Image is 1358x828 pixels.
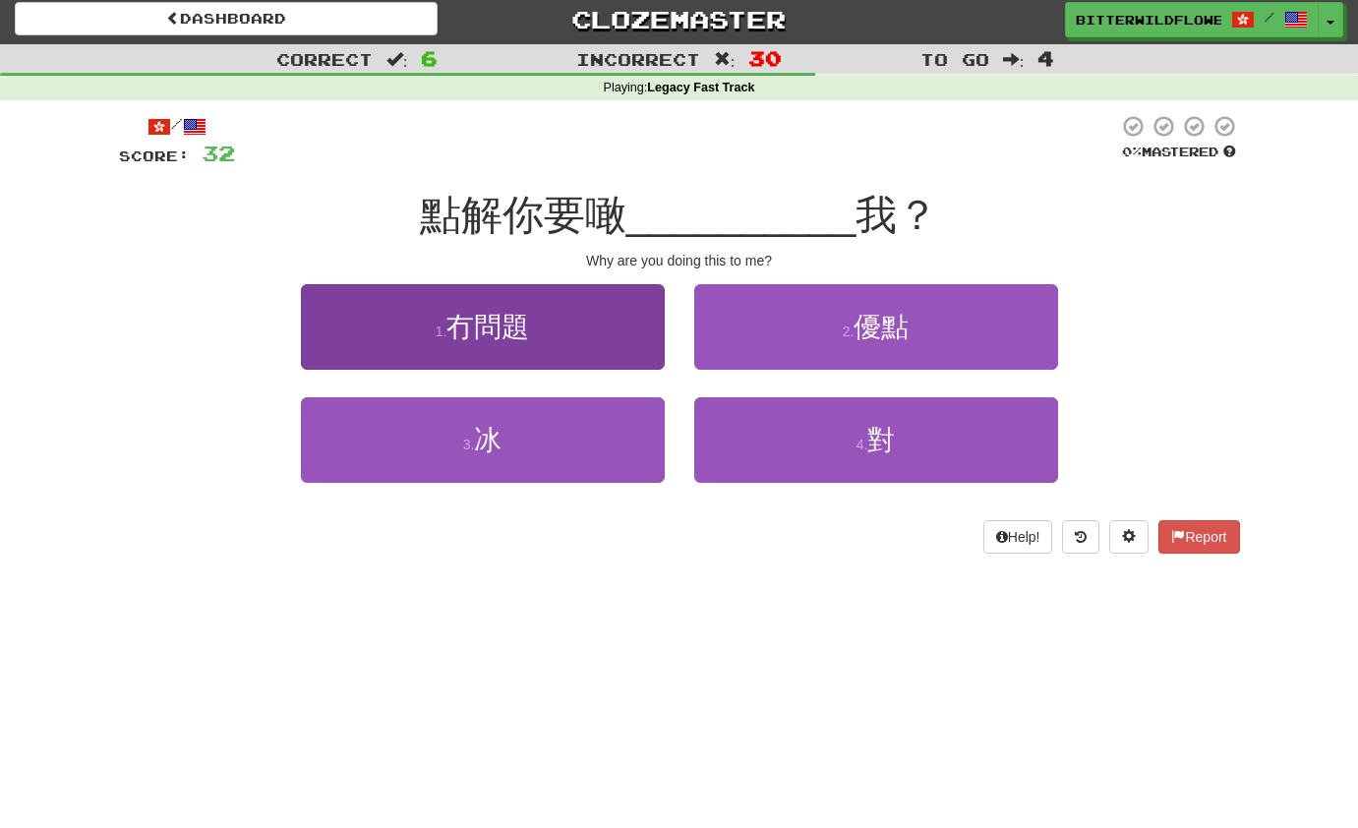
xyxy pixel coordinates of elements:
[421,46,438,70] span: 6
[856,437,868,452] small: 4 .
[386,51,408,68] span: :
[1158,520,1239,554] button: Report
[15,2,438,35] a: Dashboard
[1265,10,1274,24] span: /
[436,324,447,339] small: 1 .
[843,324,855,339] small: 2 .
[301,284,665,370] button: 1.冇問題
[1037,46,1054,70] span: 4
[576,49,700,69] span: Incorrect
[920,49,989,69] span: To go
[694,397,1058,483] button: 4.對
[446,312,529,342] span: 冇問題
[1062,520,1099,554] button: Round history (alt+y)
[474,425,502,455] span: 冰
[854,312,909,342] span: 優點
[202,141,235,165] span: 32
[119,114,235,139] div: /
[1076,11,1221,29] span: BitterWildflower6566
[119,251,1240,270] div: Why are you doing this to me?
[867,425,895,455] span: 對
[1118,144,1240,161] div: Mastered
[1065,2,1319,37] a: BitterWildflower6566 /
[1003,51,1025,68] span: :
[301,397,665,483] button: 3.冰
[714,51,736,68] span: :
[694,284,1058,370] button: 2.優點
[626,192,856,238] span: __________
[463,437,475,452] small: 3 .
[748,46,782,70] span: 30
[467,2,890,36] a: Clozemaster
[983,520,1053,554] button: Help!
[1122,144,1142,159] span: 0 %
[420,192,626,238] span: 點解你要噉
[119,148,190,164] span: Score:
[647,81,754,94] strong: Legacy Fast Track
[276,49,373,69] span: Correct
[856,192,938,238] span: 我？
